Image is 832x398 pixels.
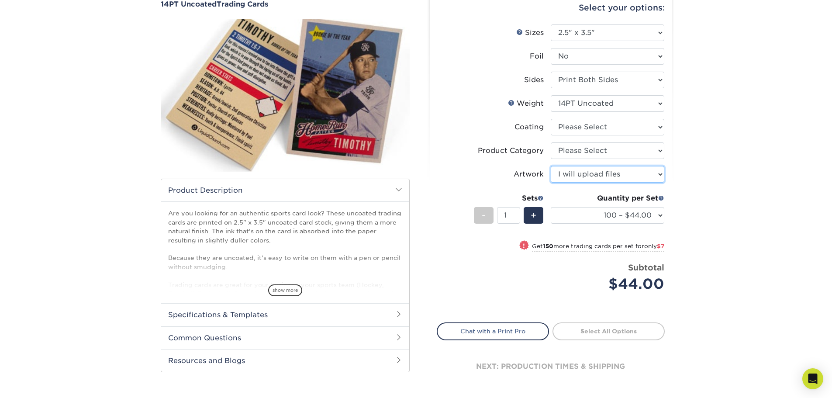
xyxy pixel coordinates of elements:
[531,209,536,222] span: +
[478,145,544,156] div: Product Category
[552,322,665,340] a: Select All Options
[514,122,544,132] div: Coating
[523,241,525,250] span: !
[516,28,544,38] div: Sizes
[557,273,664,294] div: $44.00
[551,193,664,204] div: Quantity per Set
[437,322,549,340] a: Chat with a Print Pro
[524,75,544,85] div: Sides
[168,209,402,307] p: Are you looking for an authentic sports card look? These uncoated trading cards are printed on 2....
[161,9,410,181] img: 14PT Uncoated 01
[161,326,409,349] h2: Common Questions
[268,284,302,296] span: show more
[514,169,544,180] div: Artwork
[802,368,823,389] div: Open Intercom Messenger
[657,243,664,249] span: $7
[644,243,664,249] span: only
[437,340,665,393] div: next: production times & shipping
[161,303,409,326] h2: Specifications & Templates
[543,243,553,249] strong: 150
[532,243,664,252] small: Get more trading cards per set for
[161,179,409,201] h2: Product Description
[474,193,544,204] div: Sets
[628,263,664,272] strong: Subtotal
[530,51,544,62] div: Foil
[482,209,486,222] span: -
[161,349,409,372] h2: Resources and Blogs
[508,98,544,109] div: Weight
